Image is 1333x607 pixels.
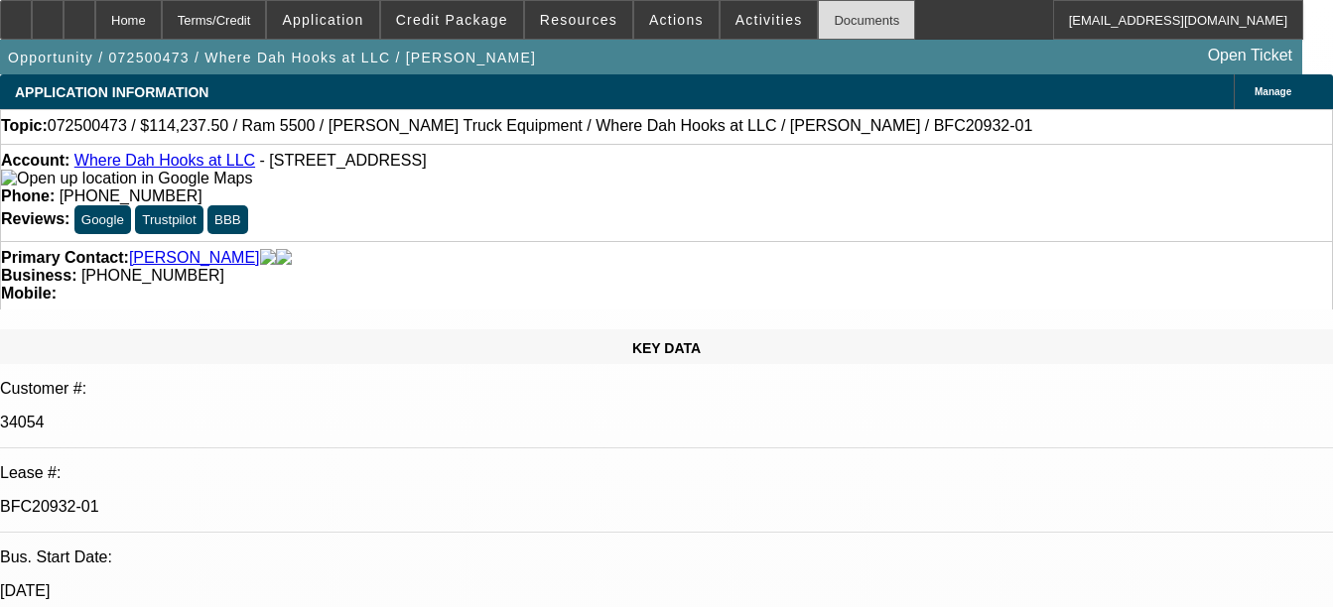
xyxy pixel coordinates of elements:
[1,267,76,284] strong: Business:
[1,210,69,227] strong: Reviews:
[1,170,252,187] img: Open up location in Google Maps
[1200,39,1300,72] a: Open Ticket
[649,12,704,28] span: Actions
[74,152,255,169] a: Where Dah Hooks at LLC
[276,249,292,267] img: linkedin-icon.png
[1,170,252,186] a: View Google Maps
[721,1,818,39] button: Activities
[634,1,719,39] button: Actions
[260,249,276,267] img: facebook-icon.png
[540,12,617,28] span: Resources
[267,1,378,39] button: Application
[129,249,260,267] a: [PERSON_NAME]
[282,12,363,28] span: Application
[81,267,224,284] span: [PHONE_NUMBER]
[381,1,523,39] button: Credit Package
[15,84,208,100] span: APPLICATION INFORMATION
[1255,86,1291,97] span: Manage
[1,249,129,267] strong: Primary Contact:
[632,340,701,356] span: KEY DATA
[135,205,202,234] button: Trustpilot
[735,12,803,28] span: Activities
[1,117,48,135] strong: Topic:
[48,117,1033,135] span: 072500473 / $114,237.50 / Ram 5500 / [PERSON_NAME] Truck Equipment / Where Dah Hooks at LLC / [PE...
[207,205,248,234] button: BBB
[60,187,202,204] span: [PHONE_NUMBER]
[1,285,57,302] strong: Mobile:
[8,50,536,65] span: Opportunity / 072500473 / Where Dah Hooks at LLC / [PERSON_NAME]
[396,12,508,28] span: Credit Package
[74,205,131,234] button: Google
[1,152,69,169] strong: Account:
[525,1,632,39] button: Resources
[260,152,427,169] span: - [STREET_ADDRESS]
[1,187,55,204] strong: Phone:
